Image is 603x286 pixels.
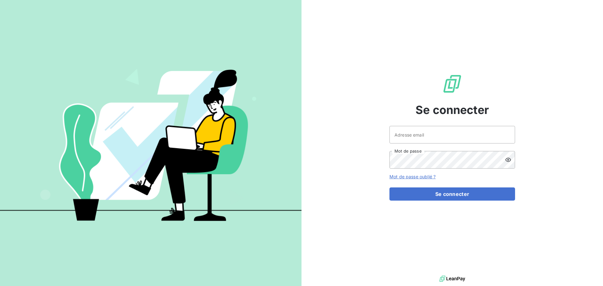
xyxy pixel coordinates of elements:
img: logo [439,274,465,283]
span: Se connecter [416,101,489,118]
button: Se connecter [389,187,515,201]
a: Mot de passe oublié ? [389,174,436,179]
img: Logo LeanPay [442,74,462,94]
input: placeholder [389,126,515,143]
